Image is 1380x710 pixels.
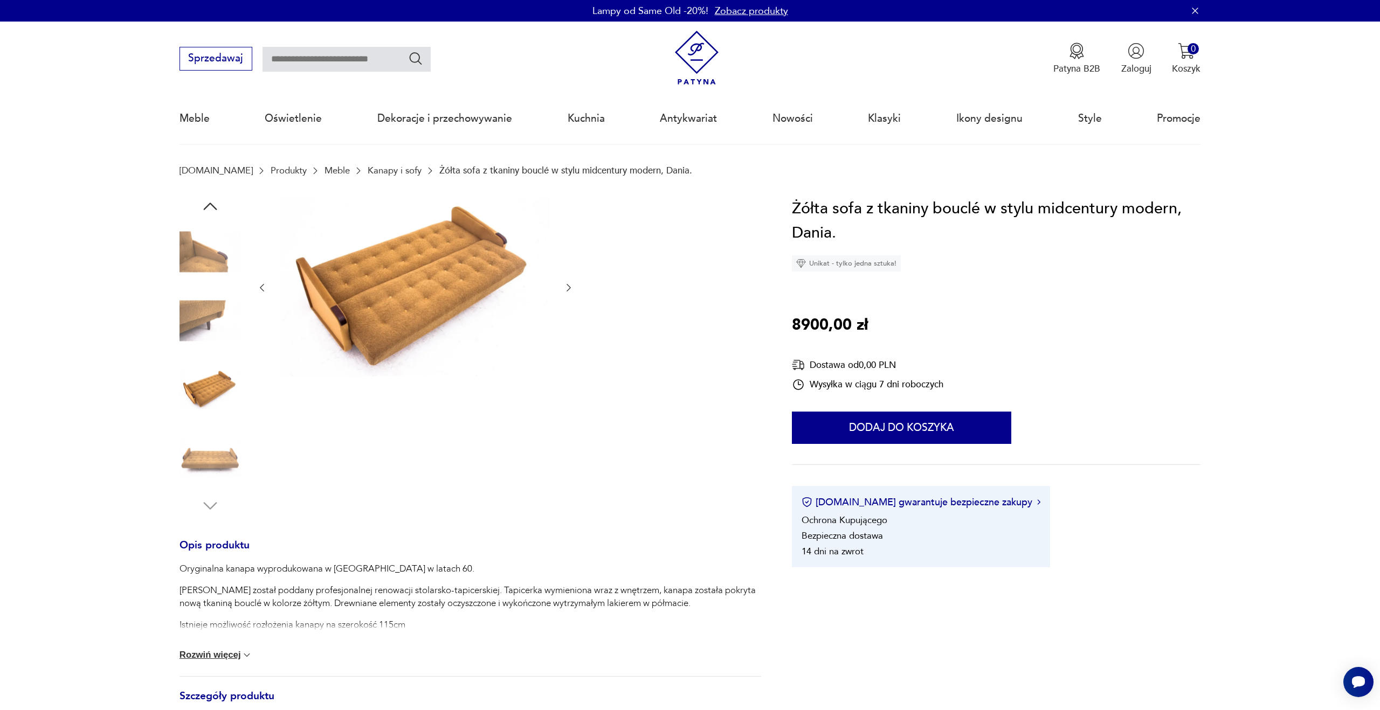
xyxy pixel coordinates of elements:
[1172,43,1200,75] button: 0Koszyk
[1037,499,1040,505] img: Ikona strzałki w prawo
[180,290,241,351] img: Zdjęcie produktu Żółta sofa z tkaniny bouclé w stylu midcentury modern, Dania.
[792,197,1200,246] h1: Żółta sofa z tkaniny bouclé w stylu midcentury modern, Dania.
[660,94,717,143] a: Antykwariat
[265,94,322,143] a: Oświetlenie
[180,650,253,660] button: Rozwiń więcej
[792,358,943,372] div: Dostawa od 0,00 PLN
[715,4,788,18] a: Zobacz produkty
[180,221,241,283] img: Zdjęcie produktu Żółta sofa z tkaniny bouclé w stylu midcentury modern, Dania.
[802,514,887,526] li: Ochrona Kupującego
[1157,94,1200,143] a: Promocje
[1078,94,1102,143] a: Style
[772,94,813,143] a: Nowości
[280,197,550,377] img: Zdjęcie produktu Żółta sofa z tkaniny bouclé w stylu midcentury modern, Dania.
[868,94,901,143] a: Klasyki
[792,412,1011,444] button: Dodaj do koszyka
[802,496,1040,509] button: [DOMAIN_NAME] gwarantuje bezpieczne zakupy
[802,545,864,558] li: 14 dni na zwrot
[670,31,724,85] img: Patyna - sklep z meblami i dekoracjami vintage
[180,47,252,71] button: Sprzedawaj
[241,650,252,660] img: chevron down
[1128,43,1144,59] img: Ikonka użytkownika
[377,94,512,143] a: Dekoracje i przechowywanie
[180,618,761,631] p: Istnieje możliwość rozłożenia kanapy na szerokość 115cm
[271,165,307,176] a: Produkty
[368,165,422,176] a: Kanapy i sofy
[956,94,1023,143] a: Ikony designu
[408,51,424,66] button: Szukaj
[592,4,708,18] p: Lampy od Same Old -20%!
[180,165,253,176] a: [DOMAIN_NAME]
[1068,43,1085,59] img: Ikona medalu
[568,94,605,143] a: Kuchnia
[180,427,241,489] img: Zdjęcie produktu Żółta sofa z tkaniny bouclé w stylu midcentury modern, Dania.
[1172,62,1200,75] p: Koszyk
[1053,62,1100,75] p: Patyna B2B
[792,255,901,272] div: Unikat - tylko jedna sztuka!
[1121,43,1151,75] button: Zaloguj
[1121,62,1151,75] p: Zaloguj
[792,313,868,338] p: 8900,00 zł
[792,358,805,372] img: Ikona dostawy
[1053,43,1100,75] a: Ikona medaluPatyna B2B
[180,584,761,610] p: [PERSON_NAME] został poddany profesjonalnej renowacji stolarsko-tapicerskiej. Tapicerka wymienion...
[1178,43,1195,59] img: Ikona koszyka
[180,562,761,575] p: Oryginalna kanapa wyprodukowana w [GEOGRAPHIC_DATA] w latach 60.
[796,259,806,268] img: Ikona diamentu
[1053,43,1100,75] button: Patyna B2B
[792,378,943,391] div: Wysyłka w ciągu 7 dni roboczych
[1343,667,1374,697] iframe: Smartsupp widget button
[1188,43,1199,54] div: 0
[439,165,692,176] p: Żółta sofa z tkaniny bouclé w stylu midcentury modern, Dania.
[180,359,241,420] img: Zdjęcie produktu Żółta sofa z tkaniny bouclé w stylu midcentury modern, Dania.
[180,94,210,143] a: Meble
[802,530,883,542] li: Bezpieczna dostawa
[802,497,812,507] img: Ikona certyfikatu
[180,55,252,64] a: Sprzedawaj
[325,165,350,176] a: Meble
[180,541,761,563] h3: Opis produktu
